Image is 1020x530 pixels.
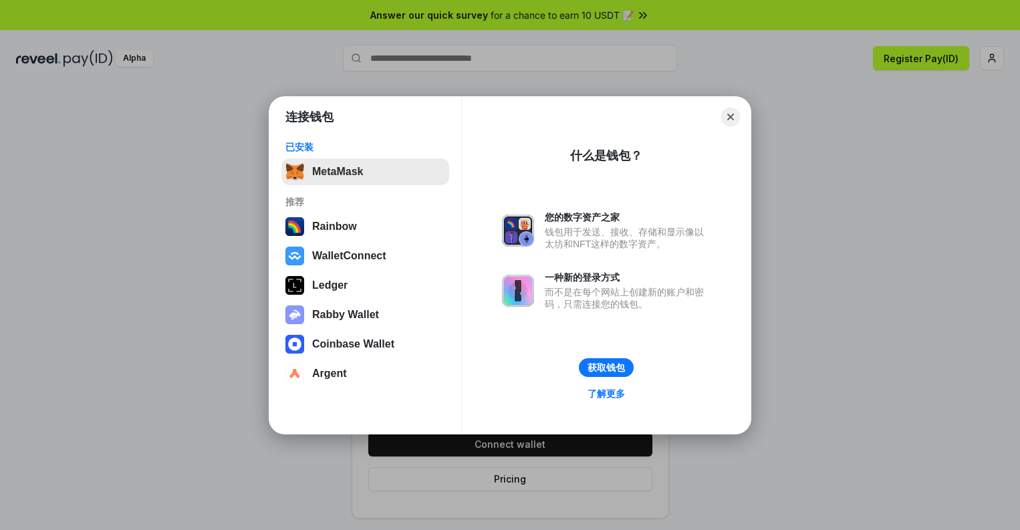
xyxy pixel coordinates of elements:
div: MetaMask [312,166,363,178]
div: Rainbow [312,221,357,233]
div: Ledger [312,279,348,291]
div: 一种新的登录方式 [545,271,711,283]
button: Ledger [281,272,449,299]
img: svg+xml,%3Csvg%20fill%3D%22none%22%20height%3D%2233%22%20viewBox%3D%220%200%2035%2033%22%20width%... [285,162,304,181]
div: 推荐 [285,196,445,208]
h1: 连接钱包 [285,109,334,125]
img: svg+xml,%3Csvg%20xmlns%3D%22http%3A%2F%2Fwww.w3.org%2F2000%2Fsvg%22%20fill%3D%22none%22%20viewBox... [285,305,304,324]
button: Close [721,108,740,126]
img: svg+xml,%3Csvg%20xmlns%3D%22http%3A%2F%2Fwww.w3.org%2F2000%2Fsvg%22%20fill%3D%22none%22%20viewBox... [502,275,534,307]
div: 您的数字资产之家 [545,211,711,223]
div: 而不是在每个网站上创建新的账户和密码，只需连接您的钱包。 [545,286,711,310]
div: Argent [312,368,347,380]
div: Coinbase Wallet [312,338,394,350]
div: 获取钱包 [588,362,625,374]
div: WalletConnect [312,250,386,262]
img: svg+xml,%3Csvg%20width%3D%2228%22%20height%3D%2228%22%20viewBox%3D%220%200%2028%2028%22%20fill%3D... [285,247,304,265]
img: svg+xml,%3Csvg%20width%3D%2228%22%20height%3D%2228%22%20viewBox%3D%220%200%2028%2028%22%20fill%3D... [285,364,304,383]
button: Argent [281,360,449,387]
img: svg+xml,%3Csvg%20xmlns%3D%22http%3A%2F%2Fwww.w3.org%2F2000%2Fsvg%22%20width%3D%2228%22%20height%3... [285,276,304,295]
img: svg+xml,%3Csvg%20width%3D%22120%22%20height%3D%22120%22%20viewBox%3D%220%200%20120%20120%22%20fil... [285,217,304,236]
button: WalletConnect [281,243,449,269]
img: svg+xml,%3Csvg%20xmlns%3D%22http%3A%2F%2Fwww.w3.org%2F2000%2Fsvg%22%20fill%3D%22none%22%20viewBox... [502,215,534,247]
button: MetaMask [281,158,449,185]
a: 了解更多 [580,385,633,402]
div: 什么是钱包？ [570,148,642,164]
button: 获取钱包 [579,358,634,377]
div: Rabby Wallet [312,309,379,321]
img: svg+xml,%3Csvg%20width%3D%2228%22%20height%3D%2228%22%20viewBox%3D%220%200%2028%2028%22%20fill%3D... [285,335,304,354]
div: 钱包用于发送、接收、存储和显示像以太坊和NFT这样的数字资产。 [545,226,711,250]
div: 了解更多 [588,388,625,400]
button: Coinbase Wallet [281,331,449,358]
div: 已安装 [285,141,445,153]
button: Rabby Wallet [281,301,449,328]
button: Rainbow [281,213,449,240]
